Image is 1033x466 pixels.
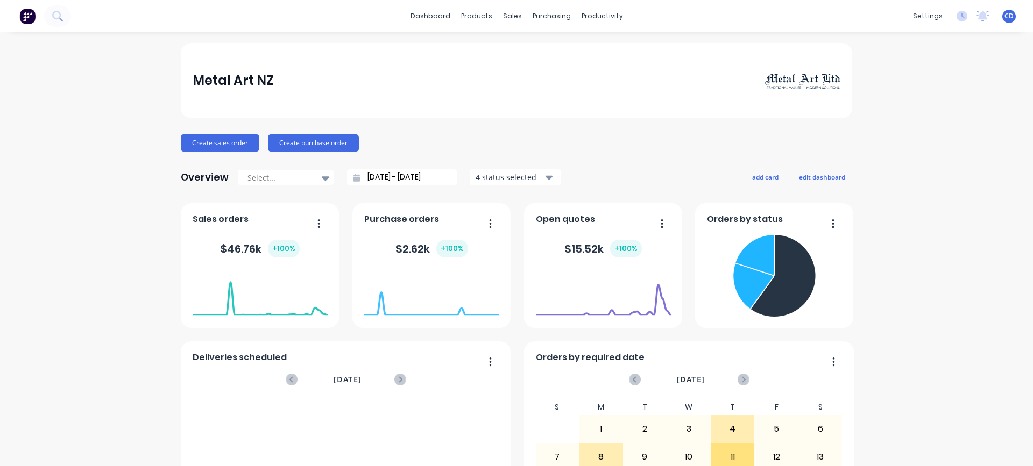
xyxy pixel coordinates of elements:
[181,134,259,152] button: Create sales order
[535,399,579,415] div: S
[334,374,362,385] span: [DATE]
[711,415,754,442] div: 4
[536,213,595,226] span: Open quotes
[610,240,642,257] div: + 100 %
[798,399,843,415] div: S
[576,8,628,24] div: productivity
[667,399,711,415] div: W
[436,240,468,257] div: + 100 %
[624,415,667,442] div: 2
[476,171,543,183] div: 4 status selected
[579,399,623,415] div: M
[707,213,783,226] span: Orders by status
[745,170,786,184] button: add card
[755,415,798,442] div: 5
[711,399,755,415] div: T
[754,399,798,415] div: F
[527,8,576,24] div: purchasing
[181,167,229,188] div: Overview
[268,240,300,257] div: + 100 %
[193,351,287,364] span: Deliveries scheduled
[667,415,710,442] div: 3
[405,8,456,24] a: dashboard
[677,374,705,385] span: [DATE]
[220,240,300,257] div: $ 46.76k
[799,415,842,442] div: 6
[193,213,249,226] span: Sales orders
[470,169,561,185] button: 4 status selected
[456,8,498,24] div: products
[579,415,622,442] div: 1
[19,8,36,24] img: Factory
[908,8,948,24] div: settings
[364,213,439,226] span: Purchase orders
[792,170,852,184] button: edit dashboard
[564,240,642,257] div: $ 15.52k
[193,70,274,91] div: Metal Art NZ
[1004,11,1014,21] span: CD
[498,8,527,24] div: sales
[395,240,468,257] div: $ 2.62k
[623,399,667,415] div: T
[765,71,840,90] img: Metal Art NZ
[268,134,359,152] button: Create purchase order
